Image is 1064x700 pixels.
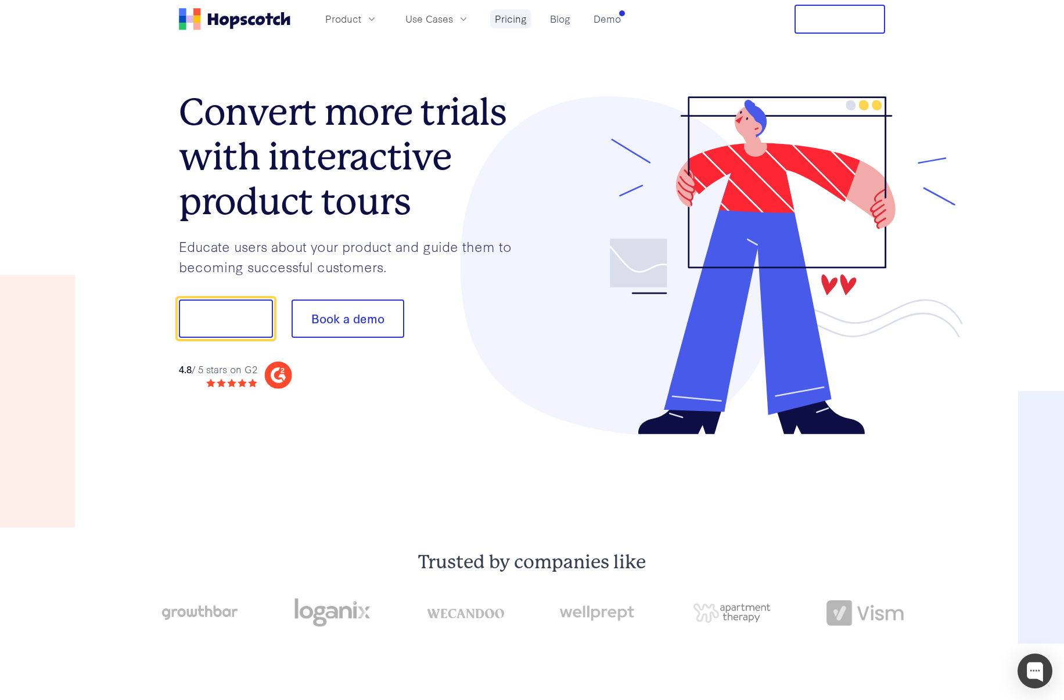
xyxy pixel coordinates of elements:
[318,9,384,28] button: Product
[693,603,770,623] img: png-apartment-therapy-house-studio-apartment-home
[179,8,290,30] a: Home
[427,607,504,618] img: wecandoo-logo
[179,362,257,377] div: / 5 stars on G2
[795,5,885,34] button: Free Trial
[292,300,404,338] button: Book a demo
[589,9,626,28] a: Demo
[160,605,238,620] img: growthbar-logo
[405,12,453,26] span: Use Cases
[179,300,273,338] button: Show me!
[179,362,192,376] strong: 4.8
[325,12,361,26] span: Product
[179,236,532,276] p: Educate users about your product and guide them to becoming successful customers.
[560,602,637,623] img: wellprept logo
[293,593,371,633] img: loganix-logo
[490,9,531,28] a: Pricing
[105,551,959,574] h2: Trusted by companies like
[826,600,904,626] img: vism logo
[398,9,476,28] button: Use Cases
[179,90,532,223] h1: Convert more trials with interactive product tours
[545,9,575,28] a: Blog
